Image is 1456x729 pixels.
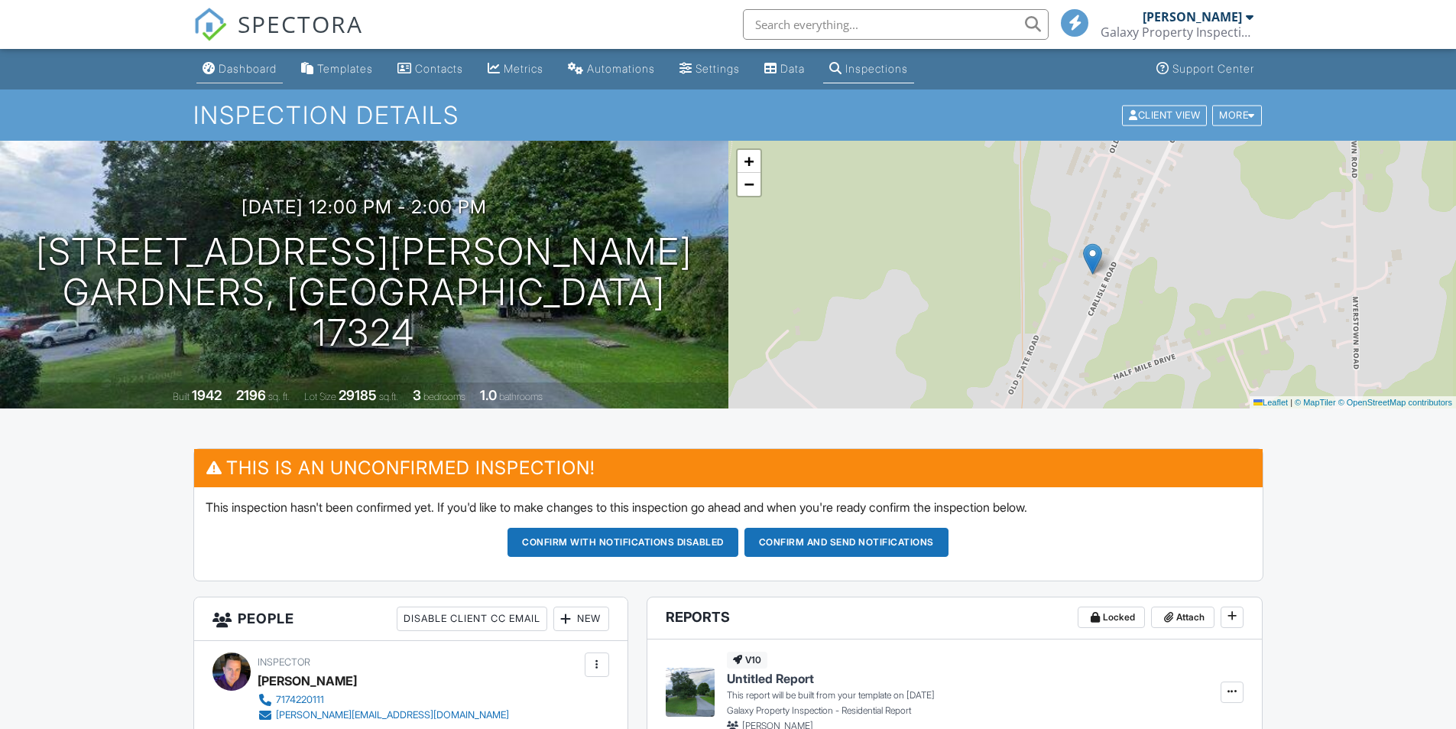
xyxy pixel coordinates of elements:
[823,55,914,83] a: Inspections
[397,607,547,631] div: Disable Client CC Email
[1172,62,1254,75] div: Support Center
[295,55,379,83] a: Templates
[219,62,277,75] div: Dashboard
[193,102,1263,129] h1: Inspection Details
[194,449,1263,487] h3: This is an Unconfirmed Inspection!
[1122,105,1207,125] div: Client View
[743,9,1049,40] input: Search everything...
[339,387,377,403] div: 29185
[1120,109,1211,120] a: Client View
[317,62,373,75] div: Templates
[423,391,465,402] span: bedrooms
[236,387,266,403] div: 2196
[276,694,324,706] div: 7174220111
[1295,398,1336,407] a: © MapTiler
[744,528,949,557] button: Confirm and send notifications
[553,607,609,631] div: New
[1143,9,1242,24] div: [PERSON_NAME]
[193,8,227,41] img: The Best Home Inspection Software - Spectora
[562,55,661,83] a: Automations (Basic)
[415,62,463,75] div: Contacts
[482,55,550,83] a: Metrics
[673,55,746,83] a: Settings
[1150,55,1260,83] a: Support Center
[780,62,805,75] div: Data
[173,391,190,402] span: Built
[744,174,754,194] span: −
[507,528,738,557] button: Confirm with notifications disabled
[206,499,1251,516] p: This inspection hasn't been confirmed yet. If you'd like to make changes to this inspection go ah...
[413,387,421,403] div: 3
[845,62,908,75] div: Inspections
[192,387,222,403] div: 1942
[258,656,310,668] span: Inspector
[24,232,704,353] h1: [STREET_ADDRESS][PERSON_NAME] Gardners, [GEOGRAPHIC_DATA] 17324
[276,709,509,721] div: [PERSON_NAME][EMAIL_ADDRESS][DOMAIN_NAME]
[304,391,336,402] span: Lot Size
[499,391,543,402] span: bathrooms
[196,55,283,83] a: Dashboard
[238,8,363,40] span: SPECTORA
[194,597,627,641] h3: People
[379,391,398,402] span: sq.ft.
[1253,398,1288,407] a: Leaflet
[1083,243,1102,275] img: Marker
[587,62,655,75] div: Automations
[242,197,487,217] h3: [DATE] 12:00 pm - 2:00 pm
[738,150,760,173] a: Zoom in
[504,62,543,75] div: Metrics
[738,173,760,196] a: Zoom out
[258,692,509,708] a: 7174220111
[696,62,740,75] div: Settings
[758,55,811,83] a: Data
[391,55,469,83] a: Contacts
[258,708,509,723] a: [PERSON_NAME][EMAIL_ADDRESS][DOMAIN_NAME]
[744,151,754,171] span: +
[258,669,357,692] div: [PERSON_NAME]
[480,387,497,403] div: 1.0
[1338,398,1452,407] a: © OpenStreetMap contributors
[268,391,290,402] span: sq. ft.
[1212,105,1262,125] div: More
[1290,398,1292,407] span: |
[193,21,363,53] a: SPECTORA
[1101,24,1253,40] div: Galaxy Property Inspection (PA)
